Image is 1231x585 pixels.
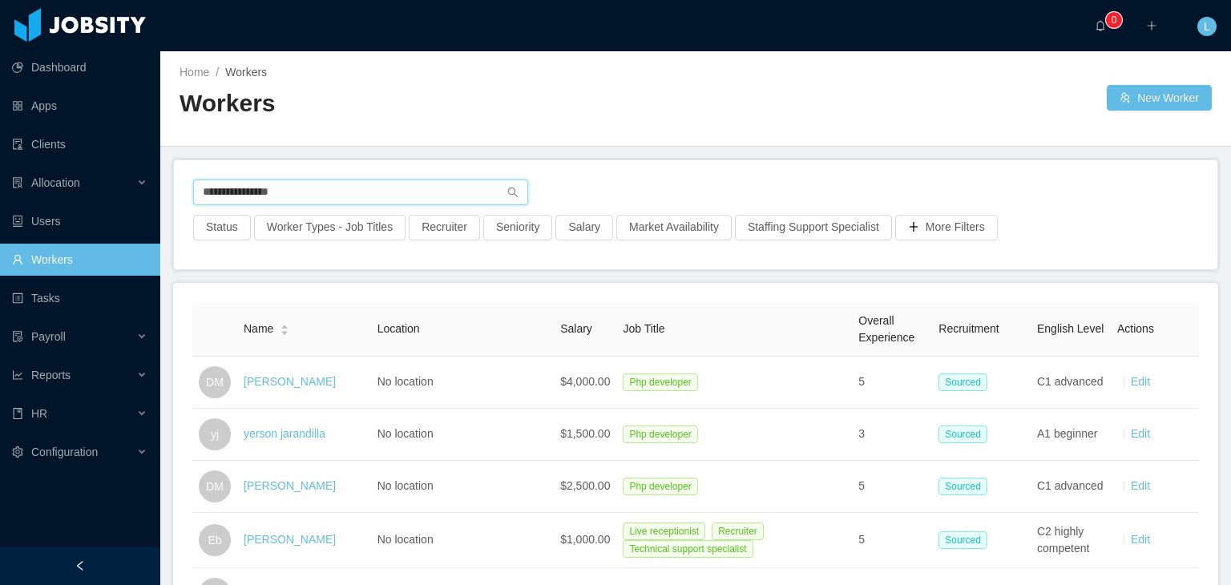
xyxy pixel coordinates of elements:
[1117,322,1154,335] span: Actions
[712,522,764,540] span: Recruiter
[735,215,892,240] button: Staffing Support Specialist
[206,470,224,502] span: DM
[938,426,987,443] span: Sourced
[281,329,289,333] i: icon: caret-down
[1106,12,1122,28] sup: 0
[623,522,705,540] span: Live receptionist
[560,479,610,492] span: $2,500.00
[280,322,289,333] div: Sort
[938,531,987,549] span: Sourced
[31,446,98,458] span: Configuration
[206,366,224,398] span: DM
[1107,85,1212,111] button: icon: usergroup-addNew Worker
[180,87,696,120] h2: Workers
[938,373,987,391] span: Sourced
[12,408,23,419] i: icon: book
[377,322,420,335] span: Location
[211,418,219,450] span: yj
[560,375,610,388] span: $4,000.00
[371,461,555,513] td: No location
[623,478,697,495] span: Php developer
[31,407,47,420] span: HR
[852,409,932,461] td: 3
[244,375,336,388] a: [PERSON_NAME]
[938,478,987,495] span: Sourced
[852,461,932,513] td: 5
[938,375,994,388] a: Sourced
[12,244,147,276] a: icon: userWorkers
[208,524,221,556] span: Eb
[1031,513,1111,568] td: C2 highly competent
[1031,461,1111,513] td: C1 advanced
[225,66,267,79] span: Workers
[560,427,610,440] span: $1,500.00
[1146,20,1157,31] i: icon: plus
[560,322,592,335] span: Salary
[616,215,732,240] button: Market Availability
[12,205,147,237] a: icon: robotUsers
[895,215,998,240] button: icon: plusMore Filters
[31,330,66,343] span: Payroll
[254,215,406,240] button: Worker Types - Job Titles
[12,446,23,458] i: icon: setting
[12,51,147,83] a: icon: pie-chartDashboard
[371,409,555,461] td: No location
[1131,375,1150,388] a: Edit
[483,215,552,240] button: Seniority
[244,321,273,337] span: Name
[216,66,219,79] span: /
[623,540,753,558] span: Technical support specialist
[12,90,147,122] a: icon: appstoreApps
[1031,357,1111,409] td: C1 advanced
[409,215,480,240] button: Recruiter
[244,479,336,492] a: [PERSON_NAME]
[555,215,613,240] button: Salary
[1095,20,1106,31] i: icon: bell
[371,513,555,568] td: No location
[1131,479,1150,492] a: Edit
[12,128,147,160] a: icon: auditClients
[1204,17,1210,36] span: L
[858,314,914,344] span: Overall Experience
[12,282,147,314] a: icon: profileTasks
[31,176,80,189] span: Allocation
[623,322,664,335] span: Job Title
[1037,322,1104,335] span: English Level
[623,426,697,443] span: Php developer
[12,177,23,188] i: icon: solution
[938,427,994,440] a: Sourced
[938,533,994,546] a: Sourced
[1131,533,1150,546] a: Edit
[623,373,697,391] span: Php developer
[507,187,519,198] i: icon: search
[938,322,999,335] span: Recruitment
[281,323,289,328] i: icon: caret-up
[852,357,932,409] td: 5
[193,215,251,240] button: Status
[1031,409,1111,461] td: A1 beginner
[12,331,23,342] i: icon: file-protect
[244,427,325,440] a: yerson jarandilla
[1131,427,1150,440] a: Edit
[12,369,23,381] i: icon: line-chart
[371,357,555,409] td: No location
[938,479,994,492] a: Sourced
[852,513,932,568] td: 5
[31,369,71,381] span: Reports
[560,533,610,546] span: $1,000.00
[244,533,336,546] a: [PERSON_NAME]
[180,66,209,79] a: Home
